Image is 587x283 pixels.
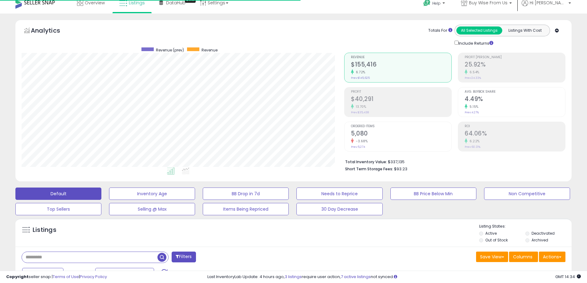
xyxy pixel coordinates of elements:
small: 6.54% [467,70,479,75]
span: Profit [351,90,451,94]
li: $337,135 [345,158,561,165]
h2: 25.92% [465,61,565,69]
a: Terms of Use [53,274,79,280]
small: 13.70% [354,104,366,109]
div: Include Returns [450,39,501,46]
span: 2025-08-15 14:34 GMT [555,274,581,280]
span: Help [432,1,441,6]
span: Revenue [202,47,218,53]
small: Prev: 60.31% [465,145,480,149]
label: Deactivated [532,231,555,236]
h2: 5,080 [351,130,451,138]
h5: Analytics [31,26,72,36]
span: Revenue (prev) [156,47,184,53]
small: Prev: 5,274 [351,145,365,149]
small: Prev: $145,625 [351,76,370,80]
button: Filters [172,252,196,262]
span: Ordered Items [351,125,451,128]
small: 5.15% [467,104,479,109]
button: Columns [509,252,538,262]
button: All Selected Listings [456,26,502,34]
span: Avg. Buybox Share [465,90,565,94]
button: Last 7 Days [22,268,63,278]
span: Last 7 Days [31,270,56,276]
div: seller snap | | [6,274,107,280]
a: 3 listings [285,274,302,280]
p: Listing States: [479,224,572,229]
div: Last InventoryLab Update: 4 hours ago, require user action, not synced. [207,274,581,280]
button: BB Drop in 7d [203,188,289,200]
b: Total Inventory Value: [345,159,387,164]
h2: 64.06% [465,130,565,138]
span: Columns [513,254,532,260]
small: Prev: 4.27% [465,111,479,114]
label: Out of Stock [485,237,508,243]
strong: Copyright [6,274,29,280]
span: Revenue [351,56,451,59]
button: 30 Day Decrease [296,203,382,215]
button: Actions [539,252,565,262]
button: Listings With Cost [502,26,548,34]
span: [DATE]-31 - Aug-06 [104,270,146,276]
small: 6.22% [467,139,480,144]
span: ROI [465,125,565,128]
button: Save View [476,252,508,262]
button: BB Price Below Min [390,188,476,200]
div: Totals For [428,28,452,34]
label: Archived [532,237,548,243]
small: Prev: $35,438 [351,111,369,114]
button: Non Competitive [484,188,570,200]
label: Active [485,231,497,236]
h2: $155,416 [351,61,451,69]
span: Profit [PERSON_NAME] [465,56,565,59]
button: [DATE]-31 - Aug-06 [95,268,154,278]
button: Inventory Age [109,188,195,200]
small: Prev: 24.33% [465,76,481,80]
a: 7 active listings [341,274,371,280]
small: 6.72% [354,70,365,75]
a: Privacy Policy [80,274,107,280]
button: Needs to Reprice [296,188,382,200]
small: -3.68% [354,139,368,144]
b: Short Term Storage Fees: [345,166,393,172]
button: Default [15,188,101,200]
span: $93.23 [394,166,407,172]
button: Top Sellers [15,203,101,215]
button: Items Being Repriced [203,203,289,215]
button: Selling @ Max [109,203,195,215]
h2: 4.49% [465,95,565,104]
h5: Listings [33,226,56,234]
h2: $40,291 [351,95,451,104]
